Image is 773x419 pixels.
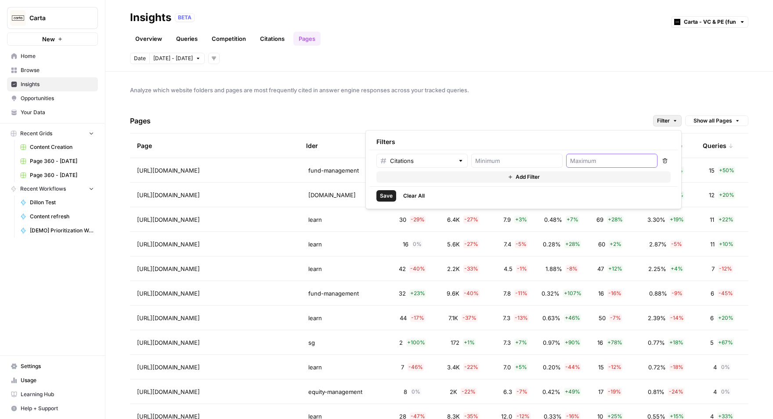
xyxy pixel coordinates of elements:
[411,388,421,396] span: 0 %
[671,289,683,297] span: - 9 %
[514,216,528,224] span: + 3 %
[514,314,529,322] span: - 13 %
[134,54,146,62] span: Date
[514,363,528,371] span: + 5 %
[137,363,200,372] span: [URL][DOMAIN_NAME]
[130,86,748,94] span: Analyze which website folders and pages are most frequently cited in answer engine responses acro...
[648,338,665,347] span: 0.77%
[308,191,356,199] span: [DOMAIN_NAME]
[463,240,479,248] span: - 27 %
[399,264,406,273] span: 42
[153,54,193,62] span: [DATE] - [DATE]
[21,52,94,60] span: Home
[710,240,715,249] span: 11
[598,240,605,249] span: 60
[7,63,98,77] a: Browse
[542,314,560,322] span: 0.63%
[7,77,98,91] a: Insights
[703,134,733,158] div: Queries
[406,339,426,347] span: + 100 %
[710,314,714,322] span: 6
[516,265,528,273] span: - 1 %
[137,338,200,347] span: [URL][DOMAIN_NAME]
[447,264,460,273] span: 2.2K
[7,33,98,46] button: New
[607,265,623,273] span: + 12 %
[514,289,528,297] span: - 11 %
[648,264,666,273] span: 2.25%
[713,363,717,372] span: 4
[399,215,406,224] span: 30
[609,314,622,322] span: - 7 %
[404,387,407,396] span: 8
[668,388,684,396] span: - 24 %
[149,53,205,64] button: [DATE] - [DATE]
[400,190,428,202] button: Clear All
[409,265,426,273] span: - 40 %
[409,289,426,297] span: + 23 %
[137,240,200,249] span: [URL][DOMAIN_NAME]
[7,49,98,63] a: Home
[10,10,26,26] img: Carta Logo
[544,215,562,224] span: 0.48%
[21,108,94,116] span: Your Data
[463,289,480,297] span: - 40 %
[447,240,460,249] span: 5.6K
[717,339,734,347] span: + 67 %
[130,11,171,25] div: Insights
[504,240,511,249] span: 7.4
[720,363,731,371] span: 0 %
[380,192,393,200] span: Save
[598,289,604,298] span: 16
[503,215,511,224] span: 7.9
[308,215,322,224] span: learn
[563,289,582,297] span: + 107 %
[566,216,579,224] span: + 7 %
[16,154,98,168] a: Page 360 - [DATE]
[447,289,459,298] span: 9.6K
[599,314,606,322] span: 50
[694,117,732,125] span: Show all Pages
[137,166,200,175] span: [URL][DOMAIN_NAME]
[293,32,321,46] a: Pages
[410,216,426,224] span: - 29 %
[7,373,98,387] a: Usage
[21,94,94,102] span: Opportunities
[399,289,406,298] span: 32
[542,387,560,396] span: 0.42%
[7,182,98,195] button: Recent Workflows
[447,215,460,224] span: 6.4K
[503,363,511,372] span: 7.0
[21,376,94,384] span: Usage
[718,240,734,248] span: + 10 %
[376,171,671,183] button: Add Filter
[410,314,425,322] span: - 17 %
[516,388,528,396] span: - 7 %
[255,32,290,46] a: Citations
[503,387,512,396] span: 6.3
[463,363,479,371] span: - 22 %
[137,289,200,298] span: [URL][DOMAIN_NAME]
[137,215,200,224] span: [URL][DOMAIN_NAME]
[175,13,195,22] div: BETA
[503,338,511,347] span: 7.3
[30,213,94,220] span: Content refresh
[718,166,735,174] span: + 50 %
[21,362,94,370] span: Settings
[514,339,528,347] span: + 7 %
[516,173,540,181] span: Add Filter
[461,388,477,396] span: - 22 %
[308,264,322,273] span: learn
[463,339,476,347] span: + 1 %
[16,195,98,209] a: Dillon Test
[412,240,423,248] span: 0 %
[448,314,458,322] span: 7.1K
[607,388,622,396] span: - 19 %
[451,338,459,347] span: 172
[564,388,581,396] span: + 49 %
[462,314,477,322] span: - 37 %
[564,339,581,347] span: + 90 %
[447,363,460,372] span: 3.4K
[401,363,404,372] span: 7
[408,363,424,371] span: - 46 %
